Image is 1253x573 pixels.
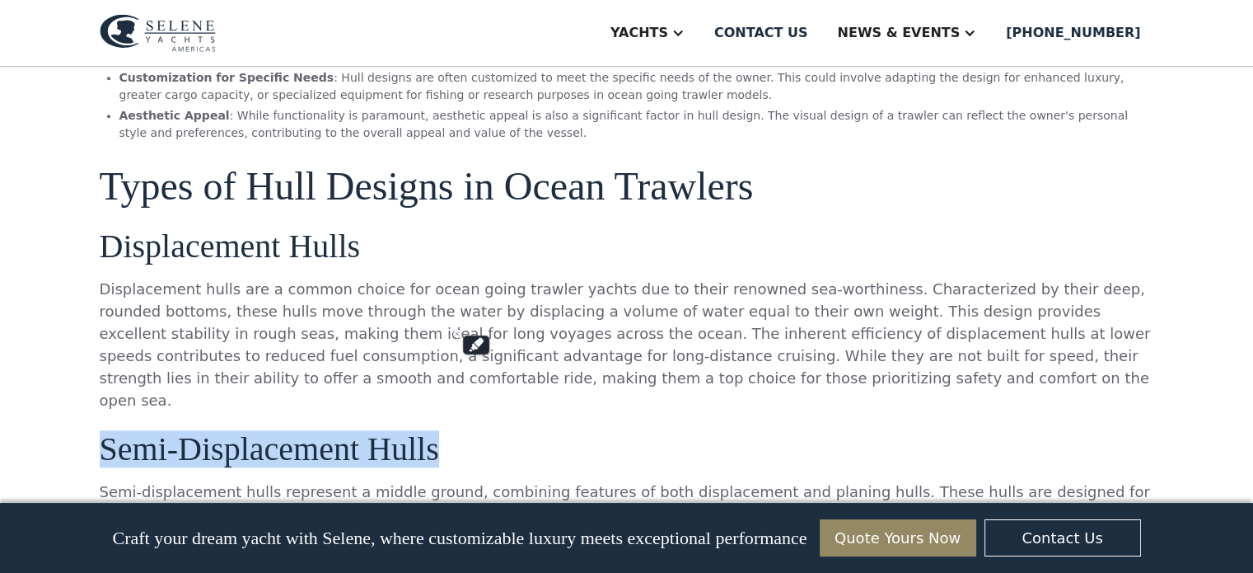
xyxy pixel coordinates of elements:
[1006,23,1140,43] div: [PHONE_NUMBER]
[100,431,1154,467] h3: Semi-Displacement Hulls
[820,519,976,557] a: Quote Yours Now
[714,23,808,43] div: Contact us
[837,23,960,43] div: News & EVENTS
[100,165,1154,209] h2: Types of Hull Designs in Ocean Trawlers
[119,107,1154,142] li: : While functionality is paramount, aesthetic appeal is also a significant factor in hull design....
[119,69,1154,104] li: : Hull designs are often customized to meet the specific needs of the owner. This could involve a...
[100,228,1154,265] h3: Displacement Hulls
[119,109,230,122] strong: Aesthetic Appeal
[112,528,807,549] p: Craft your dream yacht with Selene, where customizable luxury meets exceptional performance
[119,71,334,84] strong: Customization for Specific Needs
[100,278,1154,411] p: Displacement hulls are a common choice for ocean going trawler yachts due to their renowned sea-w...
[100,14,216,52] img: logo
[610,23,668,43] div: Yachts
[984,519,1141,557] a: Contact Us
